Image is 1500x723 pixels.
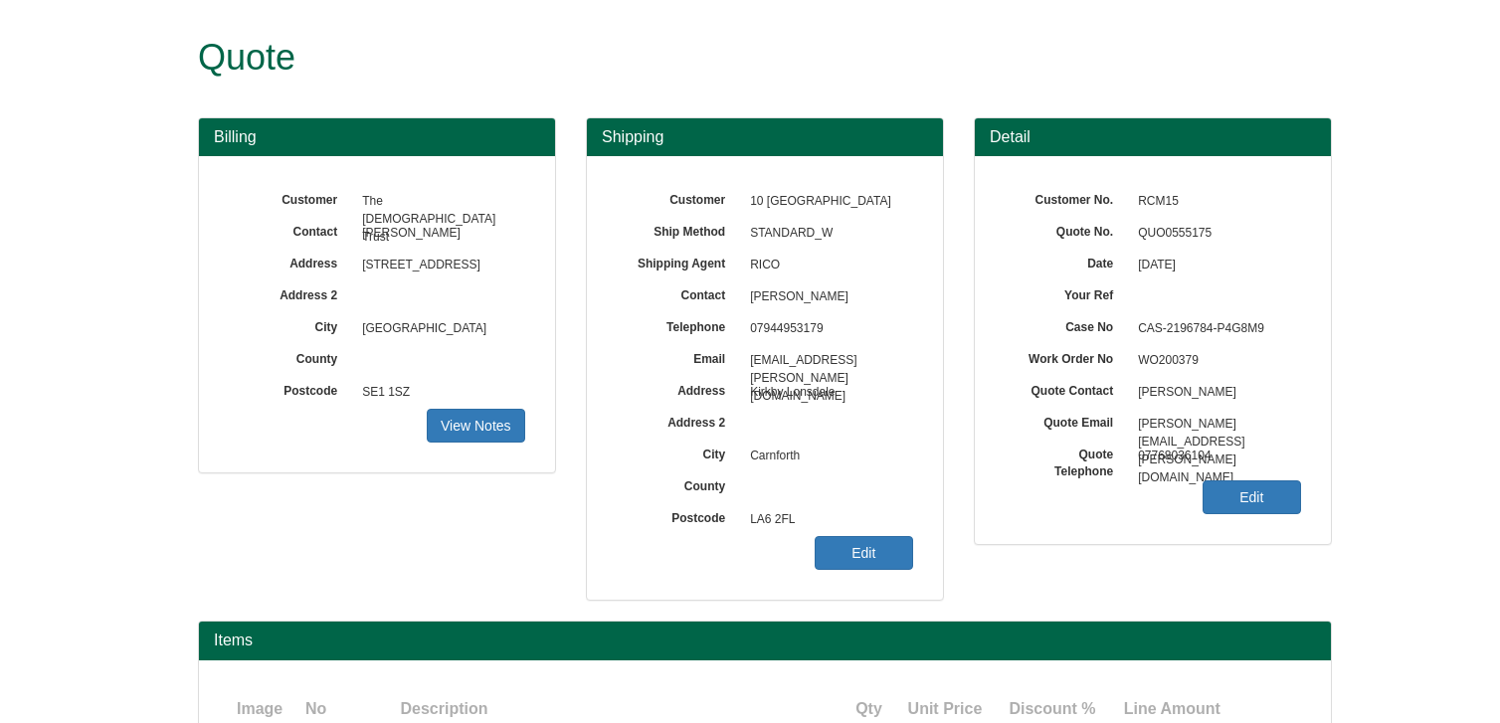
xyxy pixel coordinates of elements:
span: 07944953179 [740,313,913,345]
label: Shipping Agent [617,250,740,272]
label: Contact [617,281,740,304]
span: 07768036104 [1128,441,1301,472]
label: Address [229,250,352,272]
label: Email [617,345,740,368]
span: [DATE] [1128,250,1301,281]
label: Your Ref [1005,281,1128,304]
span: [PERSON_NAME] [352,218,525,250]
h3: Shipping [602,128,928,146]
label: Work Order No [1005,345,1128,368]
span: STANDARD_W [740,218,913,250]
label: Quote No. [1005,218,1128,241]
a: Edit [1203,480,1301,514]
label: County [229,345,352,368]
a: Edit [815,536,913,570]
label: Ship Method [617,218,740,241]
label: Contact [229,218,352,241]
label: Case No [1005,313,1128,336]
span: [PERSON_NAME][EMAIL_ADDRESS][PERSON_NAME][DOMAIN_NAME] [1128,409,1301,441]
span: Carnforth [740,441,913,472]
span: QUO0555175 [1128,218,1301,250]
span: SE1 1SZ [352,377,525,409]
h1: Quote [198,38,1257,78]
label: City [229,313,352,336]
label: Address [617,377,740,400]
span: RCM15 [1128,186,1301,218]
span: [GEOGRAPHIC_DATA] [352,313,525,345]
span: LA6 2FL [740,504,913,536]
span: [PERSON_NAME] [740,281,913,313]
label: Address 2 [617,409,740,432]
label: Customer [617,186,740,209]
label: Quote Email [1005,409,1128,432]
span: WO200379 [1138,353,1199,367]
label: Postcode [229,377,352,400]
label: Quote Telephone [1005,441,1128,480]
span: [EMAIL_ADDRESS][PERSON_NAME][DOMAIN_NAME] [740,345,913,377]
span: 10 [GEOGRAPHIC_DATA] [740,186,913,218]
h2: Items [214,632,1316,649]
label: Postcode [617,504,740,527]
span: [PERSON_NAME] [1128,377,1301,409]
span: CAS-2196784-P4G8M9 [1128,313,1301,345]
label: Address 2 [229,281,352,304]
label: Customer [229,186,352,209]
label: Date [1005,250,1128,272]
h3: Detail [990,128,1316,146]
span: Kirkby Lonsdale [740,377,913,409]
label: City [617,441,740,463]
label: County [617,472,740,495]
h3: Billing [214,128,540,146]
span: RICO [740,250,913,281]
span: The [DEMOGRAPHIC_DATA] Trust [352,186,525,218]
span: [STREET_ADDRESS] [352,250,525,281]
label: Quote Contact [1005,377,1128,400]
label: Telephone [617,313,740,336]
label: Customer No. [1005,186,1128,209]
a: View Notes [427,409,525,443]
